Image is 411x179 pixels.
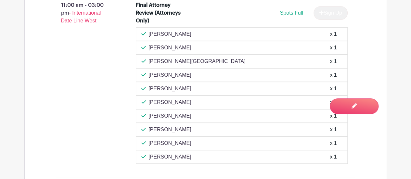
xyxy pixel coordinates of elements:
div: x 1 [330,126,337,134]
span: Spots Full [280,10,303,16]
p: [PERSON_NAME] [148,30,191,38]
div: x 1 [330,85,337,93]
p: [PERSON_NAME] [148,98,191,106]
p: [PERSON_NAME] [148,112,191,120]
div: x 1 [330,71,337,79]
p: [PERSON_NAME] [148,44,191,52]
p: [PERSON_NAME] [148,139,191,147]
div: x 1 [330,139,337,147]
div: Final Attorney Review (Attorneys Only) [136,1,181,25]
span: - International Date Line West [61,10,101,23]
div: x 1 [330,112,337,120]
div: x 1 [330,58,337,65]
p: [PERSON_NAME] [148,85,191,93]
div: x 1 [330,44,337,52]
p: [PERSON_NAME] [148,71,191,79]
p: [PERSON_NAME][GEOGRAPHIC_DATA] [148,58,245,65]
div: x 1 [330,30,337,38]
p: [PERSON_NAME] [148,126,191,134]
p: [PERSON_NAME] [148,153,191,161]
div: x 1 [330,153,337,161]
